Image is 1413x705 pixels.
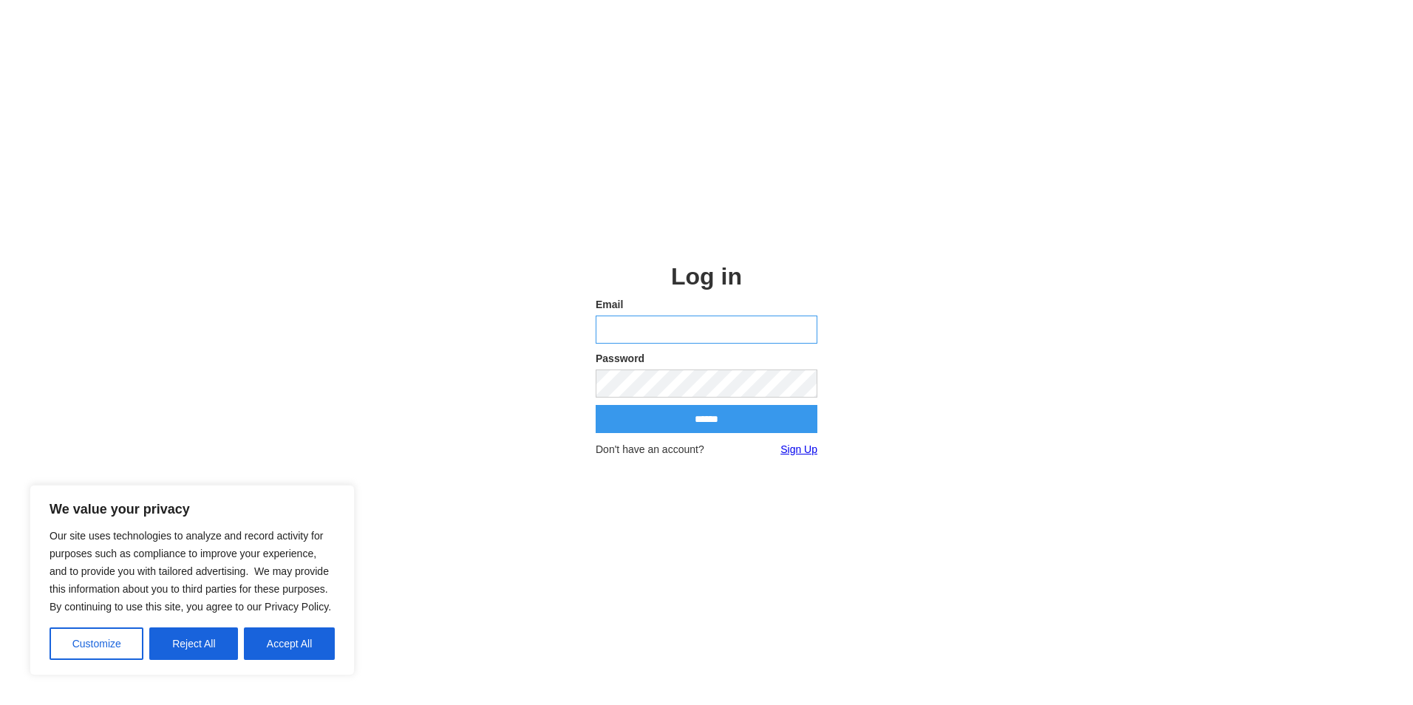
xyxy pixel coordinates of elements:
button: Reject All [149,627,238,660]
span: Don't have an account? [596,442,704,457]
button: Customize [50,627,143,660]
a: Sign Up [780,442,817,457]
button: Accept All [244,627,335,660]
label: Email [596,297,817,312]
label: Password [596,351,817,366]
p: We value your privacy [50,500,335,518]
span: Our site uses technologies to analyze and record activity for purposes such as compliance to impr... [50,530,331,613]
div: We value your privacy [30,485,355,675]
h2: Log in [596,263,817,290]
